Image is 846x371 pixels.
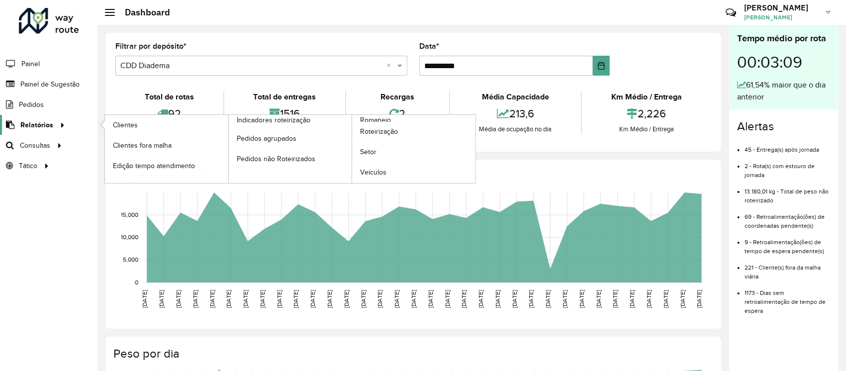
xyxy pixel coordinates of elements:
[737,32,831,45] div: Tempo médio por rota
[427,290,434,308] text: [DATE]
[242,290,249,308] text: [DATE]
[662,290,669,308] text: [DATE]
[360,290,367,308] text: [DATE]
[343,290,350,308] text: [DATE]
[593,56,610,76] button: Choose Date
[360,115,391,125] span: Romaneio
[646,290,652,308] text: [DATE]
[679,290,686,308] text: [DATE]
[696,290,703,308] text: [DATE]
[745,256,831,281] li: 221 - Cliente(s) fora da malha viária
[118,91,221,103] div: Total de rotas
[745,138,831,154] li: 45 - Entrega(s) após jornada
[419,40,439,52] label: Data
[744,3,819,12] h3: [PERSON_NAME]
[349,91,447,103] div: Recargas
[113,161,195,171] span: Edição tempo atendimento
[105,135,228,155] a: Clientes fora malha
[584,103,709,124] div: 2,226
[105,156,228,176] a: Edição tempo atendimento
[745,230,831,256] li: 9 - Retroalimentação(ões) de tempo de espera pendente(s)
[115,40,187,52] label: Filtrar por depósito
[444,290,451,308] text: [DATE]
[141,290,148,308] text: [DATE]
[105,115,352,183] a: Indicadores roteirização
[511,290,518,308] text: [DATE]
[209,290,215,308] text: [DATE]
[229,149,352,169] a: Pedidos não Roteirizados
[612,290,619,308] text: [DATE]
[227,91,343,103] div: Total de entregas
[21,59,40,69] span: Painel
[276,290,282,308] text: [DATE]
[229,128,352,148] a: Pedidos agrupados
[393,290,400,308] text: [DATE]
[453,91,579,103] div: Média Capacidade
[105,115,228,135] a: Clientes
[377,290,383,308] text: [DATE]
[135,279,138,285] text: 0
[192,290,198,308] text: [DATE]
[259,290,266,308] text: [DATE]
[113,120,138,130] span: Clientes
[121,211,138,218] text: 15,000
[225,290,232,308] text: [DATE]
[595,290,602,308] text: [DATE]
[113,347,711,361] h4: Peso por dia
[745,205,831,230] li: 69 - Retroalimentação(ões) de coordenadas pendente(s)
[123,257,138,263] text: 5,000
[410,290,417,308] text: [DATE]
[229,115,476,183] a: Romaneio
[326,290,333,308] text: [DATE]
[175,290,182,308] text: [DATE]
[121,234,138,241] text: 10,000
[737,79,831,103] div: 61,54% maior que o dia anterior
[227,103,343,124] div: 1516
[545,290,551,308] text: [DATE]
[453,103,579,124] div: 213,6
[745,180,831,205] li: 13.180,01 kg - Total de peso não roteirizado
[737,45,831,79] div: 00:03:09
[745,154,831,180] li: 2 - Rota(s) com estouro de jornada
[309,290,316,308] text: [DATE]
[562,290,568,308] text: [DATE]
[352,163,475,183] a: Veículos
[745,281,831,315] li: 1173 - Dias sem retroalimentação de tempo de espera
[737,119,831,134] h4: Alertas
[349,103,447,124] div: 2
[19,161,37,171] span: Tático
[578,290,585,308] text: [DATE]
[20,120,53,130] span: Relatórios
[453,124,579,134] div: Média de ocupação no dia
[477,290,484,308] text: [DATE]
[386,60,395,72] span: Clear all
[494,290,501,308] text: [DATE]
[115,7,170,18] h2: Dashboard
[158,290,165,308] text: [DATE]
[118,103,221,124] div: 92
[744,13,819,22] span: [PERSON_NAME]
[20,140,50,151] span: Consultas
[352,142,475,162] a: Setor
[629,290,635,308] text: [DATE]
[113,140,172,151] span: Clientes fora malha
[528,290,535,308] text: [DATE]
[19,99,44,110] span: Pedidos
[360,167,386,178] span: Veículos
[360,147,376,157] span: Setor
[293,290,299,308] text: [DATE]
[360,126,398,137] span: Roteirização
[20,79,80,90] span: Painel de Sugestão
[352,122,475,142] a: Roteirização
[720,2,742,23] a: Contato Rápido
[584,124,709,134] div: Km Médio / Entrega
[584,91,709,103] div: Km Médio / Entrega
[237,154,315,164] span: Pedidos não Roteirizados
[461,290,467,308] text: [DATE]
[237,115,310,125] span: Indicadores roteirização
[237,133,296,144] span: Pedidos agrupados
